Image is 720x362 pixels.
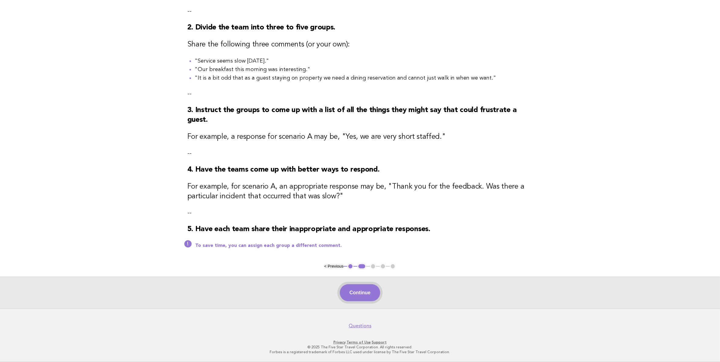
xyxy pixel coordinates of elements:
[174,345,546,350] p: © 2025 The Five Star Travel Corporation. All rights reserved.
[195,65,533,74] li: "Our breakfast this morning was interesting."
[187,149,533,158] p: --
[187,182,533,201] h3: For example, for scenario A, an appropriate response may be, "Thank you for the feedback. Was the...
[174,350,546,354] p: Forbes is a registered trademark of Forbes LLC used under license by The Five Star Travel Corpora...
[187,166,380,173] strong: 4. Have the teams come up with better ways to respond.
[349,323,371,329] a: Questions
[195,74,533,82] li: "It is a bit odd that as a guest staying on property we need a dining reservation and cannot just...
[187,24,336,31] strong: 2. Divide the team into three to five groups.
[174,340,546,345] p: · ·
[340,284,380,301] button: Continue
[187,7,533,15] p: --
[195,243,533,249] p: To save time, you can assign each group a different comment.
[187,209,533,217] p: --
[187,107,517,124] strong: 3. Instruct the groups to come up with a list of all the things they might say that could frustra...
[346,340,371,344] a: Terms of Use
[187,90,533,98] p: --
[324,264,343,268] button: < Previous
[333,340,346,344] a: Privacy
[347,263,353,269] button: 1
[187,226,430,233] strong: 5. Have each team share their inappropriate and appropriate responses.
[187,40,533,50] h3: Share the following three comments (or your own):
[195,57,533,65] li: "Service seems slow [DATE]."
[372,340,387,344] a: Support
[357,263,366,269] button: 2
[187,132,533,142] h3: For example, a response for scenario A may be, "Yes, we are very short staffed."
